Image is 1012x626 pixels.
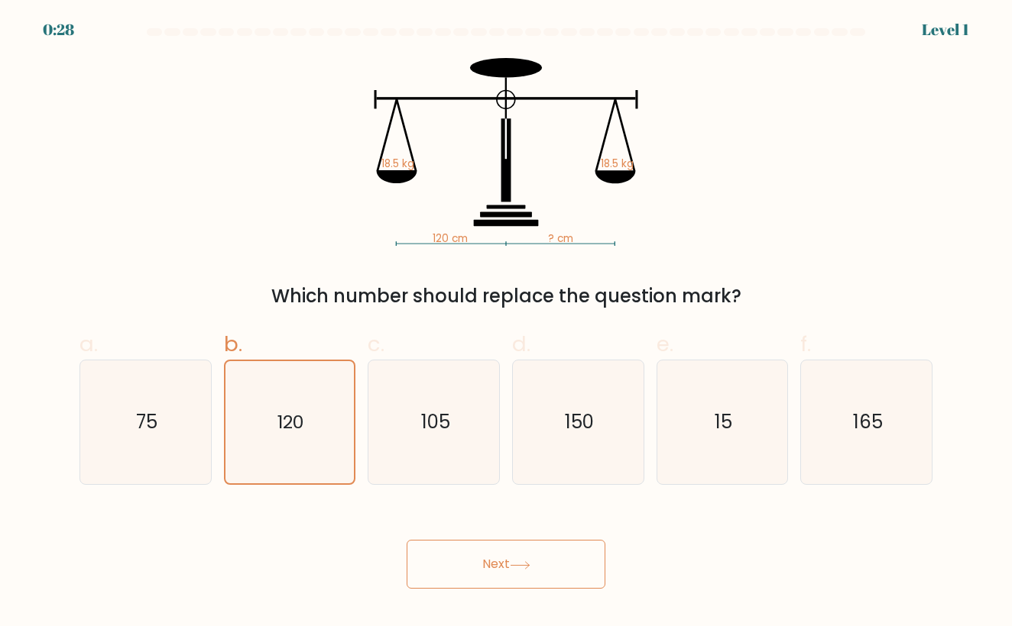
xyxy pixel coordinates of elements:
[407,540,605,589] button: Next
[368,329,384,359] span: c.
[548,231,573,246] tspan: ? cm
[277,410,304,435] text: 120
[43,18,74,41] div: 0:28
[565,410,594,435] text: 150
[136,410,157,435] text: 75
[224,329,242,359] span: b.
[922,18,969,41] div: Level 1
[800,329,811,359] span: f.
[79,329,98,359] span: a.
[89,282,923,310] div: Which number should replace the question mark?
[715,410,732,435] text: 15
[853,410,883,435] text: 165
[601,156,634,171] tspan: 18.5 kg
[420,410,449,435] text: 105
[657,329,673,359] span: e.
[433,231,468,246] tspan: 120 cm
[381,156,414,171] tspan: 18.5 kg
[512,329,530,359] span: d.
